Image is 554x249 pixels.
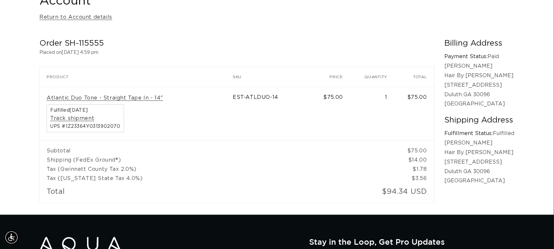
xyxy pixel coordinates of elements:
[70,108,88,113] time: [DATE]
[394,155,434,165] td: $14.00
[39,165,394,174] td: Tax (Gwinnett County Tax 2.0%)
[445,54,488,59] strong: Payment Status:
[39,49,434,57] p: Placed on
[445,52,515,61] p: Paid
[350,87,394,141] td: 1
[4,230,19,245] div: Accessibility Menu
[233,87,310,141] td: EST-ATLDUO-14
[394,87,434,141] td: $75.00
[394,140,434,155] td: $75.00
[39,12,112,22] a: Return to Account details
[394,67,434,87] th: Total
[394,165,434,174] td: $1.78
[39,183,350,203] td: Total
[62,50,98,55] time: [DATE] 4:59 pm
[47,95,163,102] a: Atlantic Duo Tone - Straight Tape In - 14"
[311,67,350,87] th: Price
[39,140,394,155] td: Subtotal
[50,115,94,122] a: Track shipment
[445,38,515,49] h2: Billing Address
[50,108,120,113] span: Fulfilled
[39,174,394,183] td: Tax ([US_STATE] State Tax 4.0%)
[39,67,233,87] th: Product
[39,155,394,165] td: Shipping (FedEx Ground®)
[309,237,515,246] h2: Stay in the Loop, Get Pro Updates
[350,183,434,203] td: $94.34 USD
[350,67,394,87] th: Quantity
[50,124,120,129] span: UPS #1Z23364Y0313902070
[445,61,515,109] p: [PERSON_NAME] Hair By [PERSON_NAME] [STREET_ADDRESS] Duluth GA 30096 [GEOGRAPHIC_DATA]
[39,38,434,49] h2: Order SH-115555
[394,174,434,183] td: $3.56
[445,129,515,138] p: Fulfilled
[324,95,343,100] span: $75.00
[445,138,515,186] p: [PERSON_NAME] Hair By [PERSON_NAME] [STREET_ADDRESS] Duluth GA 30096 [GEOGRAPHIC_DATA]
[445,131,493,136] strong: Fulfillment Status:
[445,115,515,125] h2: Shipping Address
[233,67,310,87] th: SKU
